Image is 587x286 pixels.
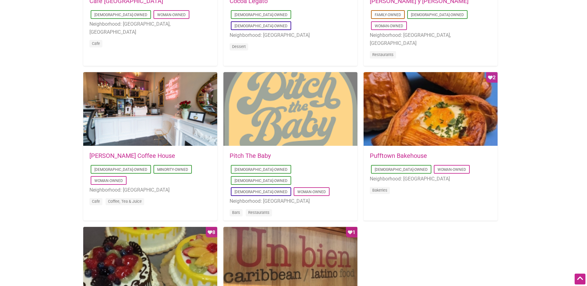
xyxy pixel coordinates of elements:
a: [DEMOGRAPHIC_DATA]-Owned [94,13,147,17]
li: Neighborhood: [GEOGRAPHIC_DATA], [GEOGRAPHIC_DATA] [89,20,211,36]
a: Bars [232,210,240,215]
a: [DEMOGRAPHIC_DATA]-Owned [235,179,287,183]
a: Bakeries [372,188,387,193]
a: [PERSON_NAME] Coffee House [89,152,175,159]
a: [DEMOGRAPHIC_DATA]-Owned [235,190,287,194]
a: [DEMOGRAPHIC_DATA]-Owned [94,167,147,172]
li: Neighborhood: [GEOGRAPHIC_DATA] [230,31,351,39]
a: [DEMOGRAPHIC_DATA]-Owned [235,24,287,28]
a: [DEMOGRAPHIC_DATA]-Owned [235,13,287,17]
a: Pitch The Baby [230,152,271,159]
a: [DEMOGRAPHIC_DATA]-Owned [375,167,428,172]
li: Neighborhood: [GEOGRAPHIC_DATA] [89,186,211,194]
a: Woman-Owned [297,190,326,194]
a: Minority-Owned [157,167,188,172]
li: Neighborhood: [GEOGRAPHIC_DATA] [230,197,351,205]
div: Scroll Back to Top [575,274,585,284]
a: [DEMOGRAPHIC_DATA]-Owned [235,167,287,172]
a: Restaurants [248,210,270,215]
li: Neighborhood: [GEOGRAPHIC_DATA] [370,175,491,183]
a: Dessert [232,44,246,49]
a: Woman-Owned [438,167,466,172]
a: Restaurants [372,52,394,57]
li: Neighborhood: [GEOGRAPHIC_DATA], [GEOGRAPHIC_DATA] [370,31,491,47]
a: Coffee, Tea & Juice [108,199,142,204]
a: Cafe [92,199,100,204]
a: Woman-Owned [157,13,186,17]
a: Woman-Owned [94,179,123,183]
a: Woman-Owned [375,24,403,28]
a: Cafe [92,41,100,46]
a: Family-Owned [375,13,401,17]
a: Pufftown Bakehouse [370,152,427,159]
a: [DEMOGRAPHIC_DATA]-Owned [411,13,464,17]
